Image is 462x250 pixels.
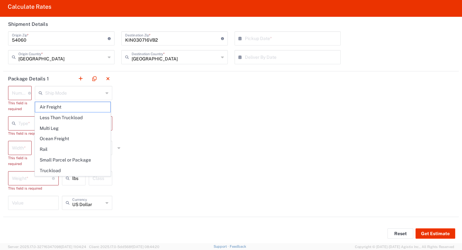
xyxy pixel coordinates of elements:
[230,245,246,248] a: Feedback
[35,155,110,165] span: Small Parcel or Package
[35,102,110,112] span: Air Freight
[355,244,454,250] span: Copyright © [DATE]-[DATE] Agistix Inc., All Rights Reserved
[8,76,49,82] h2: Package Details 1
[35,144,110,154] span: Rail
[35,166,110,176] span: Truckload
[214,245,230,248] a: Support
[8,3,51,11] h2: Calculate Rates
[8,21,48,27] h2: Shipment Details
[416,228,455,239] button: Get Estimate
[8,130,112,136] div: This field is required
[35,123,110,133] span: Multi Leg
[89,245,159,249] span: Client: 2025.17.0-5dd568f
[387,228,413,239] button: Reset
[8,100,32,112] div: This field is required
[132,245,159,249] span: [DATE] 08:44:20
[35,134,110,144] span: Ocean Freight
[61,245,86,249] span: [DATE] 11:04:24
[35,113,110,123] span: Less Than Truckload
[8,185,59,191] div: This field is required
[8,155,32,167] div: This field is required
[8,245,86,249] span: Server: 2025.17.0-327f6347098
